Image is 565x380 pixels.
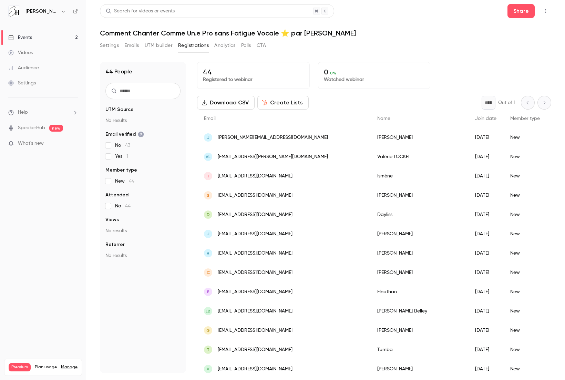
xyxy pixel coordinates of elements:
span: Member type [510,116,540,121]
div: [PERSON_NAME] [370,224,468,244]
div: Events [8,34,32,41]
div: New [503,263,547,282]
span: [EMAIL_ADDRESS][DOMAIN_NAME] [218,327,292,334]
h1: 44 People [105,68,132,76]
span: What's new [18,140,44,147]
div: [DATE] [468,147,503,166]
span: Yes [115,153,128,160]
button: Create Lists [257,96,309,110]
span: new [49,125,63,132]
div: New [503,301,547,321]
span: I [208,173,209,179]
span: Attended [105,192,129,198]
span: [EMAIL_ADDRESS][DOMAIN_NAME] [218,192,292,199]
div: [PERSON_NAME] [370,128,468,147]
div: Tumba [370,340,468,359]
section: facet-groups [105,106,181,259]
div: [PERSON_NAME] [370,244,468,263]
p: Watched webinar [324,76,425,83]
span: J [207,231,209,237]
h6: [PERSON_NAME] [25,8,58,15]
div: [DATE] [468,186,503,205]
div: Dayliss [370,205,468,224]
div: New [503,166,547,186]
p: 0 [324,68,425,76]
a: Manage [61,364,78,370]
span: [EMAIL_ADDRESS][DOMAIN_NAME] [218,173,292,180]
span: Referrer [105,241,125,248]
div: New [503,186,547,205]
p: No results [105,252,181,259]
p: Out of 1 [498,99,515,106]
p: No results [105,117,181,124]
div: Settings [8,80,36,86]
div: [DATE] [468,301,503,321]
span: [EMAIL_ADDRESS][DOMAIN_NAME] [218,308,292,315]
span: Premium [9,363,31,371]
div: New [503,147,547,166]
span: S [207,192,209,198]
div: [DATE] [468,263,503,282]
span: 44 [129,179,134,184]
h1: Comment Chanter Comme Un.e Pro sans Fatigue Vocale ⭐️ par [PERSON_NAME] [100,29,551,37]
div: [DATE] [468,224,503,244]
div: [DATE] [468,359,503,379]
div: Audience [8,64,39,71]
span: V [207,366,209,372]
div: [DATE] [468,166,503,186]
span: G [206,327,210,333]
div: [PERSON_NAME] [370,186,468,205]
div: New [503,224,547,244]
span: No [115,203,131,209]
span: Views [105,216,119,223]
div: [DATE] [468,340,503,359]
span: D [207,212,210,218]
p: Registered to webinar [203,76,304,83]
span: [EMAIL_ADDRESS][DOMAIN_NAME] [218,366,292,373]
span: [PERSON_NAME][EMAIL_ADDRESS][DOMAIN_NAME] [218,134,328,141]
span: Join date [475,116,496,121]
span: Help [18,109,28,116]
span: LB [206,308,210,314]
span: Member type [105,167,137,174]
span: No [115,142,130,149]
span: [EMAIL_ADDRESS][DOMAIN_NAME] [218,269,292,276]
button: Polls [241,40,251,51]
div: New [503,359,547,379]
p: 44 [203,68,304,76]
span: [EMAIL_ADDRESS][DOMAIN_NAME] [218,230,292,238]
div: New [503,205,547,224]
button: Share [507,4,535,18]
div: Valérie LOCKEL [370,147,468,166]
span: [EMAIL_ADDRESS][DOMAIN_NAME] [218,211,292,218]
div: New [503,282,547,301]
span: Name [377,116,390,121]
span: [EMAIL_ADDRESS][DOMAIN_NAME] [218,346,292,353]
div: [PERSON_NAME] [370,263,468,282]
span: C [207,269,210,276]
div: [DATE] [468,244,503,263]
div: [DATE] [468,205,503,224]
span: J [207,134,209,141]
div: New [503,244,547,263]
span: 43 [125,143,130,148]
div: Elnathan [370,282,468,301]
div: [PERSON_NAME] Belley [370,301,468,321]
div: Ismène [370,166,468,186]
span: [EMAIL_ADDRESS][PERSON_NAME][DOMAIN_NAME] [218,153,328,161]
span: [EMAIL_ADDRESS][DOMAIN_NAME] [218,250,292,257]
span: 0 % [330,71,336,75]
span: R [207,250,209,256]
img: Elena Hurstel [9,6,20,17]
button: CTA [257,40,266,51]
div: New [503,321,547,340]
span: T [207,347,209,353]
span: E [207,289,209,295]
button: UTM builder [145,40,173,51]
div: [PERSON_NAME] [370,359,468,379]
button: Registrations [178,40,209,51]
div: New [503,340,547,359]
div: [DATE] [468,128,503,147]
span: 44 [125,204,131,208]
span: Plan usage [35,364,57,370]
